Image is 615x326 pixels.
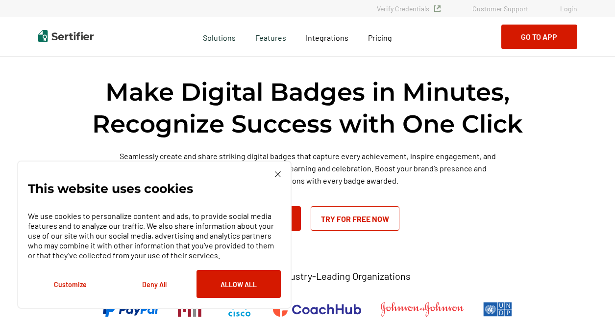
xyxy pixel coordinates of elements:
a: Pricing [368,30,392,43]
p: Trusted by +1500 Industry-Leading Organizations [204,270,411,282]
a: Integrations [306,30,348,43]
img: Cookie Popup Close [275,171,281,177]
img: PayPal [103,302,158,317]
span: Integrations [306,33,348,42]
a: Try for Free Now [311,206,399,231]
img: CoachHub [273,302,361,317]
p: This website uses cookies [28,184,193,193]
a: Verify Credentials [377,4,441,13]
h1: Make Digital Badges in Minutes, Recognize Success with One Click [38,76,577,140]
img: Massachusetts Institute of Technology [178,302,206,317]
button: Deny All [112,270,197,298]
p: Seamlessly create and share striking digital badges that capture every achievement, inspire engag... [119,150,496,187]
img: Cisco [226,302,253,317]
span: Pricing [368,33,392,42]
img: Sertifier | Digital Credentialing Platform [38,30,94,42]
span: Solutions [203,30,236,43]
button: Allow All [197,270,281,298]
span: Features [255,30,286,43]
button: Customize [28,270,112,298]
img: UNDP [483,302,512,317]
a: Login [560,4,577,13]
button: Go to App [501,25,577,49]
img: Verified [434,5,441,12]
img: Johnson & Johnson [381,302,463,317]
p: We use cookies to personalize content and ads, to provide social media features and to analyze ou... [28,211,281,260]
a: Customer Support [472,4,528,13]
